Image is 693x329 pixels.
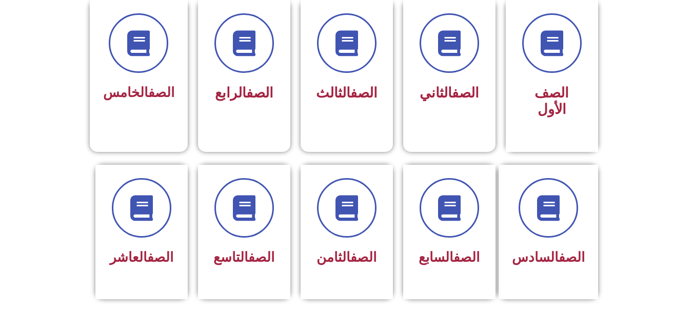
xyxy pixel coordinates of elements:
[316,249,377,265] span: الثامن
[350,85,378,101] a: الصف
[148,85,174,100] a: الصف
[419,249,480,265] span: السابع
[248,249,274,265] a: الصف
[147,249,173,265] a: الصف
[110,249,173,265] span: العاشر
[453,249,480,265] a: الصف
[420,85,479,101] span: الثاني
[316,85,378,101] span: الثالث
[512,249,585,265] span: السادس
[559,249,585,265] a: الصف
[215,85,273,101] span: الرابع
[246,85,273,101] a: الصف
[213,249,274,265] span: التاسع
[452,85,479,101] a: الصف
[103,85,174,100] span: الخامس
[534,85,569,118] span: الصف الأول
[350,249,377,265] a: الصف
